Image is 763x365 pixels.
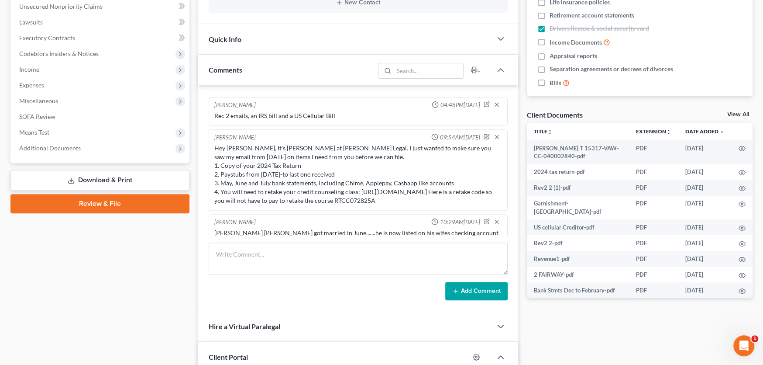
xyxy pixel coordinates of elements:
td: PDF [629,282,678,298]
span: Lawsuits [19,18,43,26]
span: 04:48PM[DATE] [440,101,480,109]
td: [DATE] [678,196,732,220]
span: Executory Contracts [19,34,75,42]
a: Extensionunfold_more [636,128,671,135]
td: [DATE] [678,235,732,251]
td: [DATE] [678,164,732,180]
td: PDF [629,251,678,267]
div: [PERSON_NAME] [PERSON_NAME] got married in June.......he is now listed on his wifes checking acco... [214,229,502,246]
a: View All [727,111,749,118]
span: Separation agreements or decrees of divorces [550,65,673,73]
span: Quick Info [209,35,241,43]
a: SOFA Review [12,109,189,125]
div: [PERSON_NAME] [214,101,256,110]
span: Codebtors Insiders & Notices [19,50,99,57]
input: Search... [394,63,463,78]
td: Bank Stmts Dec to February-pdf [527,282,629,298]
span: Retirement account statements [550,11,634,20]
span: 10:29AM[DATE] [440,218,480,226]
td: Rev2 2-pdf [527,235,629,251]
i: expand_more [719,129,725,135]
span: Client Portal [209,353,248,361]
td: [DATE] [678,219,732,235]
td: Rev2 2 (1)-pdf [527,180,629,196]
a: Titleunfold_more [534,128,553,135]
td: [DATE] [678,267,732,282]
iframe: Intercom live chat [733,335,754,356]
span: 1 [751,335,758,342]
td: [DATE] [678,140,732,164]
td: PDF [629,164,678,180]
span: Miscellaneous [19,97,58,104]
td: PDF [629,219,678,235]
td: [DATE] [678,180,732,196]
td: 2024 tax return-pdf [527,164,629,180]
span: Additional Documents [19,144,81,152]
td: PDF [629,140,678,164]
button: Add Comment [445,282,508,300]
span: Income [19,66,39,73]
div: Client Documents [527,110,583,119]
td: PDF [629,196,678,220]
i: unfold_more [547,129,553,135]
td: US cellular Creditor-pdf [527,219,629,235]
a: Download & Print [10,170,189,191]
span: Expenses [19,81,44,89]
div: [PERSON_NAME] [214,218,256,227]
div: Hey [PERSON_NAME], It's [PERSON_NAME] at [PERSON_NAME] Legal. I just wanted to make sure you saw ... [214,144,502,205]
td: PDF [629,235,678,251]
span: Means Test [19,129,49,136]
td: 2 FAIRWAY-pdf [527,267,629,282]
div: [PERSON_NAME] [214,133,256,142]
a: Executory Contracts [12,30,189,46]
span: Hire a Virtual Paralegal [209,322,280,330]
td: Garnishment-[GEOGRAPHIC_DATA]-pdf [527,196,629,220]
td: PDF [629,180,678,196]
span: Drivers license & social security card [550,24,649,33]
i: unfold_more [666,129,671,135]
span: Unsecured Nonpriority Claims [19,3,103,10]
span: Appraisal reports [550,52,597,60]
span: 09:54AM[DATE] [440,133,480,142]
td: [DATE] [678,282,732,298]
a: Review & File [10,194,189,213]
span: Bills [550,79,561,87]
span: Comments [209,66,242,74]
span: SOFA Review [19,113,55,120]
a: Lawsuits [12,14,189,30]
td: Revenue1-pdf [527,251,629,267]
a: Date Added expand_more [685,128,725,135]
td: PDF [629,267,678,282]
td: [PERSON_NAME] T 15317-VAW-CC-040002840-pdf [527,140,629,164]
td: [DATE] [678,251,732,267]
span: Income Documents [550,38,602,47]
div: Rec 2 emails, an IRS bill and a US Cellular Bill [214,111,502,120]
